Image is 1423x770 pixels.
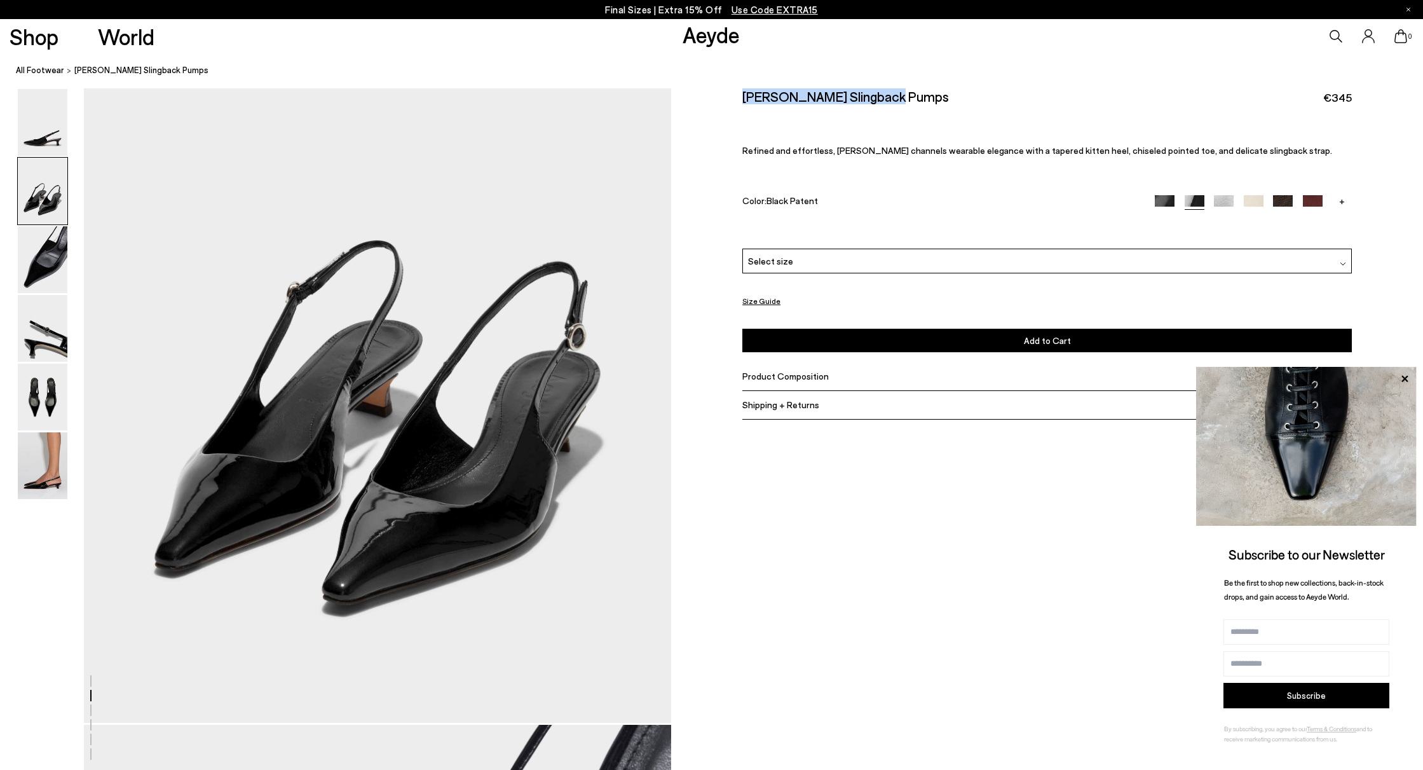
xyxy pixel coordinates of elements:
[16,64,64,77] a: All Footwear
[742,329,1352,352] button: Add to Cart
[18,226,67,293] img: Catrina Slingback Pumps - Image 3
[742,195,1135,210] div: Color:
[742,399,819,410] span: Shipping + Returns
[98,25,154,48] a: World
[742,88,949,104] h2: [PERSON_NAME] Slingback Pumps
[16,53,1423,88] nav: breadcrumb
[18,432,67,499] img: Catrina Slingback Pumps - Image 6
[18,158,67,224] img: Catrina Slingback Pumps - Image 2
[683,21,740,48] a: Aeyde
[748,254,793,268] span: Select size
[1196,367,1417,526] img: ca3f721fb6ff708a270709c41d776025.jpg
[742,371,829,382] span: Product Composition
[766,195,818,206] span: Black Patent
[74,64,208,77] span: [PERSON_NAME] Slingback Pumps
[1024,335,1071,346] span: Add to Cart
[1229,546,1385,562] span: Subscribe to our Newsletter
[18,89,67,156] img: Catrina Slingback Pumps - Image 1
[742,293,780,309] button: Size Guide
[1224,725,1307,732] span: By subscribing, you agree to our
[18,295,67,362] img: Catrina Slingback Pumps - Image 4
[1394,29,1407,43] a: 0
[1224,578,1384,602] span: Be the first to shop new collections, back-in-stock drops, and gain access to Aeyde World.
[742,145,1332,156] span: Refined and effortless, [PERSON_NAME] channels wearable elegance with a tapered kitten heel, chis...
[10,25,58,48] a: Shop
[605,2,818,18] p: Final Sizes | Extra 15% Off
[1223,683,1389,708] button: Subscribe
[1340,261,1346,267] img: svg%3E
[1323,90,1352,106] span: €345
[732,4,818,15] span: Navigate to /collections/ss25-final-sizes
[18,364,67,430] img: Catrina Slingback Pumps - Image 5
[1332,195,1352,207] a: +
[1307,725,1356,732] a: Terms & Conditions
[1407,33,1413,40] span: 0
